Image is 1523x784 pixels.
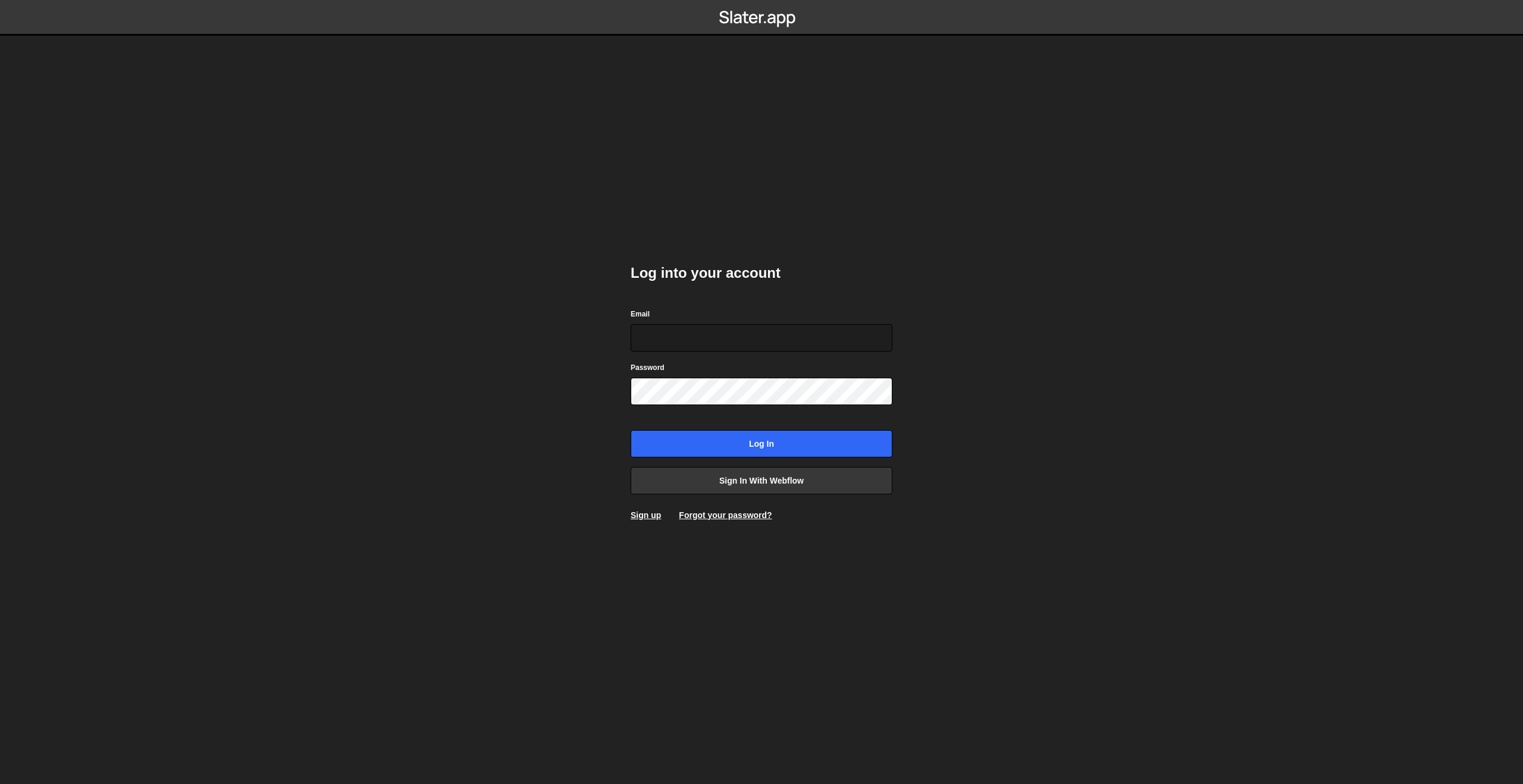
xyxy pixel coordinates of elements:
[631,308,650,320] label: Email
[631,264,892,283] h2: Log into your account
[679,510,772,520] a: Forgot your password?
[631,467,892,494] a: Sign in with Webflow
[631,510,661,520] a: Sign up
[631,430,892,457] input: Log in
[631,362,665,374] label: Password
